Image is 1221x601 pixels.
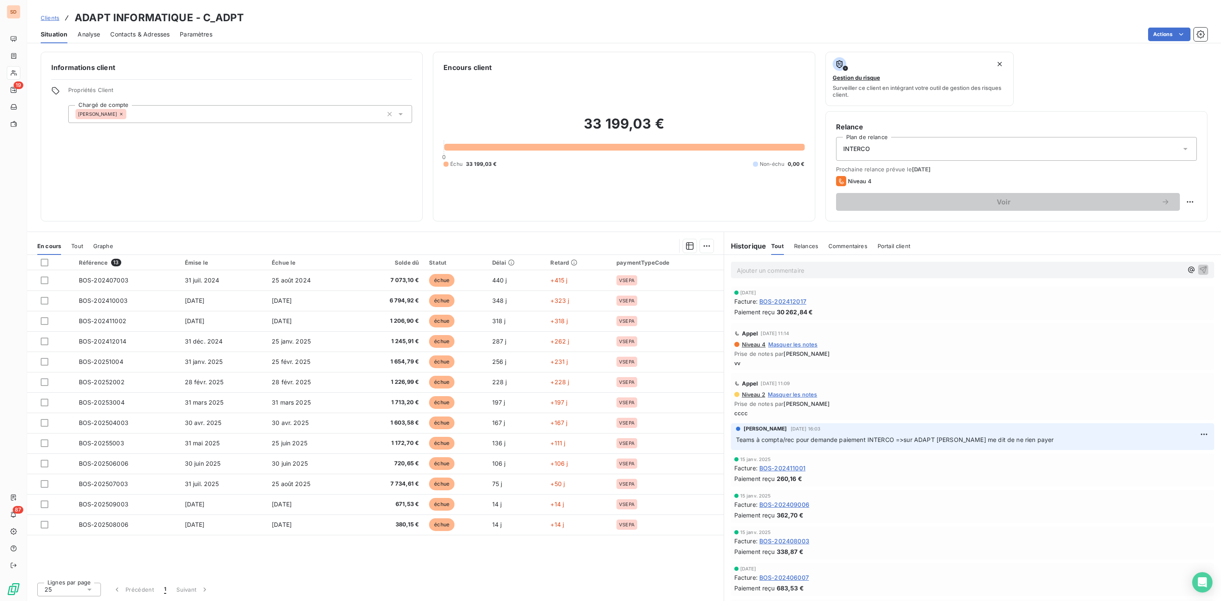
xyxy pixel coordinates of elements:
[185,419,222,426] span: 30 avr. 2025
[443,115,804,141] h2: 33 199,03 €
[359,296,419,305] span: 6 794,92 €
[550,460,568,467] span: +106 j
[93,243,113,249] span: Graphe
[777,547,803,556] span: 338,87 €
[788,160,805,168] span: 0,00 €
[272,419,309,426] span: 30 avr. 2025
[550,439,565,447] span: +111 j
[272,277,311,284] span: 25 août 2024
[79,378,125,386] span: BOS-20252002
[185,439,220,447] span: 31 mai 2025
[846,198,1161,205] span: Voir
[740,290,756,295] span: [DATE]
[79,317,126,324] span: BOS-202411002
[272,358,310,365] span: 25 févr. 2025
[836,122,1197,132] h6: Relance
[429,315,454,327] span: échue
[741,391,765,398] span: Niveau 2
[1148,28,1190,41] button: Actions
[429,259,482,266] div: Statut
[734,500,758,509] span: Facture :
[761,331,789,336] span: [DATE] 11:14
[492,317,506,324] span: 318 j
[492,439,506,447] span: 136 j
[734,360,1211,366] span: vv
[734,297,758,306] span: Facture :
[492,521,502,528] span: 14 j
[68,87,412,98] span: Propriétés Client
[45,585,52,594] span: 25
[429,335,454,348] span: échue
[79,521,128,528] span: BOS-202508006
[619,441,635,446] span: VSEPA
[492,338,507,345] span: 287 j
[185,297,205,304] span: [DATE]
[492,500,502,508] span: 14 j
[742,380,758,387] span: Appel
[429,437,454,450] span: échue
[759,537,809,545] span: BOS-202408003
[759,500,809,509] span: BOS-202409006
[79,500,128,508] span: BOS-202509003
[777,307,813,316] span: 30 262,84 €
[272,480,310,487] span: 25 août 2025
[359,419,419,427] span: 1 603,58 €
[734,410,1211,417] span: cccc
[443,62,492,73] h6: Encours client
[79,419,128,426] span: BOS-202504003
[836,193,1180,211] button: Voir
[51,62,412,73] h6: Informations client
[185,399,224,406] span: 31 mars 2025
[550,338,569,345] span: +262 j
[272,439,307,447] span: 25 juin 2025
[734,547,775,556] span: Paiement reçu
[794,243,818,249] span: Relances
[79,358,123,365] span: BOS-20251004
[619,522,635,527] span: VSEPA
[41,14,59,21] span: Clients
[742,330,758,337] span: Appel
[126,110,133,118] input: Ajouter une valeur
[429,478,454,490] span: échue
[450,160,463,168] span: Échu
[492,419,505,426] span: 167 j
[159,581,171,598] button: 1
[768,391,817,398] span: Masquer les notes
[79,480,128,487] span: BOS-202507003
[359,378,419,386] span: 1 226,99 €
[878,243,910,249] span: Portail client
[272,500,292,508] span: [DATE]
[734,350,1211,357] span: Prise de notes par
[744,425,787,433] span: [PERSON_NAME]
[429,457,454,470] span: échue
[429,274,454,287] span: échue
[848,178,872,184] span: Niveau 4
[550,399,567,406] span: +197 j
[429,355,454,368] span: échue
[429,376,454,389] span: échue
[550,480,565,487] span: +50 j
[272,317,292,324] span: [DATE]
[833,74,880,81] span: Gestion du risque
[180,30,212,39] span: Paramètres
[429,518,454,531] span: échue
[550,259,606,266] div: Retard
[734,573,758,582] span: Facture :
[492,277,507,284] span: 440 j
[619,400,635,405] span: VSEPA
[272,460,308,467] span: 30 juin 2025
[843,145,870,153] span: INTERCO
[619,380,635,385] span: VSEPA
[359,480,419,488] span: 7 734,61 €
[619,461,635,466] span: VSEPA
[78,112,117,117] span: [PERSON_NAME]
[734,584,775,593] span: Paiement reçu
[41,30,67,39] span: Situation
[359,459,419,468] span: 720,65 €
[359,398,419,407] span: 1 713,20 €
[272,297,292,304] span: [DATE]
[429,498,454,511] span: échue
[442,154,446,160] span: 0
[185,378,224,386] span: 28 févr. 2025
[777,511,803,520] span: 362,70 €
